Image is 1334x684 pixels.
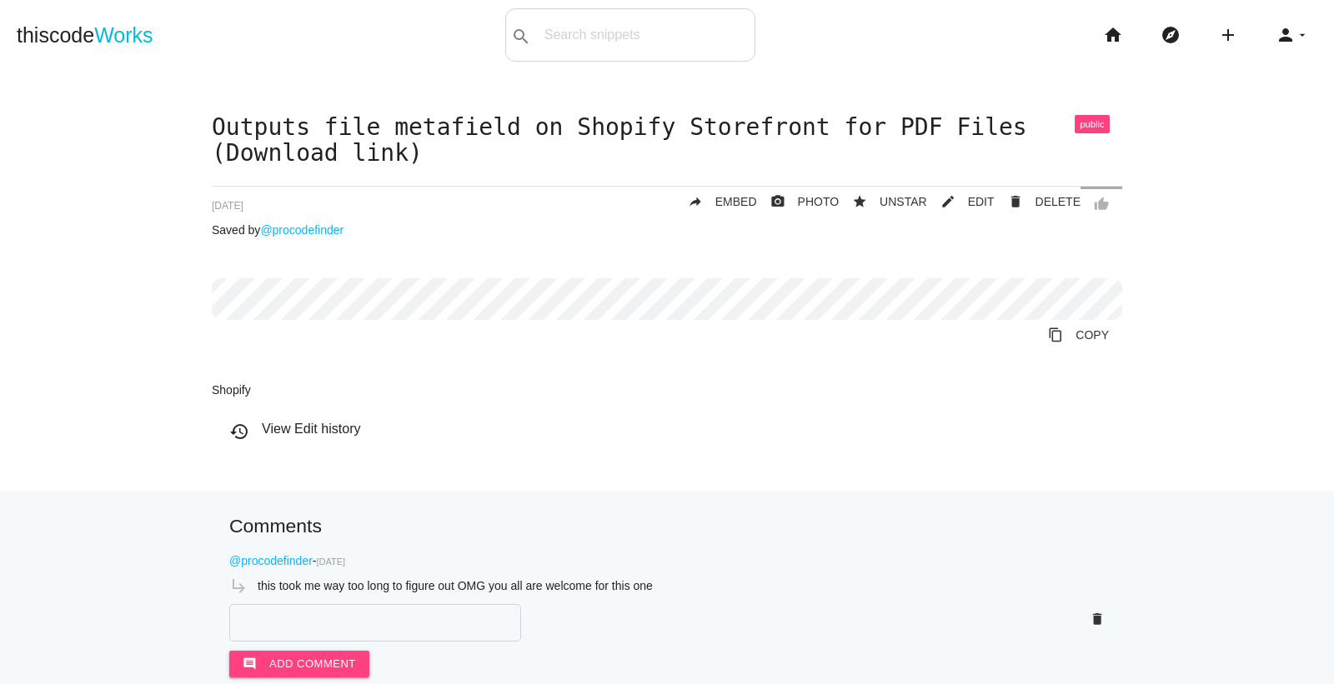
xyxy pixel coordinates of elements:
span: [DATE] [212,200,243,212]
i: person [1276,8,1296,62]
i: home [1103,8,1123,62]
a: mode_editEDIT [927,187,995,217]
a: @procodefinder [260,223,344,237]
h1: Outputs file metafield on Shopify Storefront for PDF Files (Download link) [212,115,1122,167]
i: add [1218,8,1238,62]
i: content_copy [1048,320,1063,350]
span: DELETE [1036,195,1081,208]
a: Copy to Clipboard [1035,320,1122,350]
i: history [229,422,249,442]
span: EMBED [715,195,757,208]
h6: View Edit history [229,422,1122,437]
i: search [511,10,531,63]
button: starUNSTAR [839,187,927,217]
i: photo_camera [770,187,785,217]
a: thiscodeWorks [17,8,153,62]
i: explore [1161,8,1181,62]
button: search [506,9,536,61]
button: delete [1064,604,1105,634]
span: UNSTAR [880,195,927,208]
button: commentAdd comment [229,651,369,677]
div: - [229,516,1105,677]
i: delete [1090,604,1105,634]
i: comment [243,651,257,677]
a: @procodefinder [229,554,313,567]
p: Shopify [212,383,1122,397]
i: star [852,187,867,217]
input: Search snippets [536,17,755,52]
i: mode_edit [940,187,955,217]
span: [DATE] [317,557,346,567]
span: Works [94,23,153,47]
i: delete [1008,187,1023,217]
i: subdirectory_arrow_right [229,576,258,596]
a: Delete Post [995,187,1081,217]
a: photo_cameraPHOTO [757,187,840,217]
p: this took me way too long to figure out OMG you all are welcome for this one [258,579,653,592]
a: replyEMBED [675,187,757,217]
i: arrow_drop_down [1296,8,1309,62]
h5: Comments [229,516,1105,537]
span: PHOTO [798,195,840,208]
i: reply [688,187,703,217]
span: EDIT [968,195,995,208]
p: Saved by [212,223,1122,237]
